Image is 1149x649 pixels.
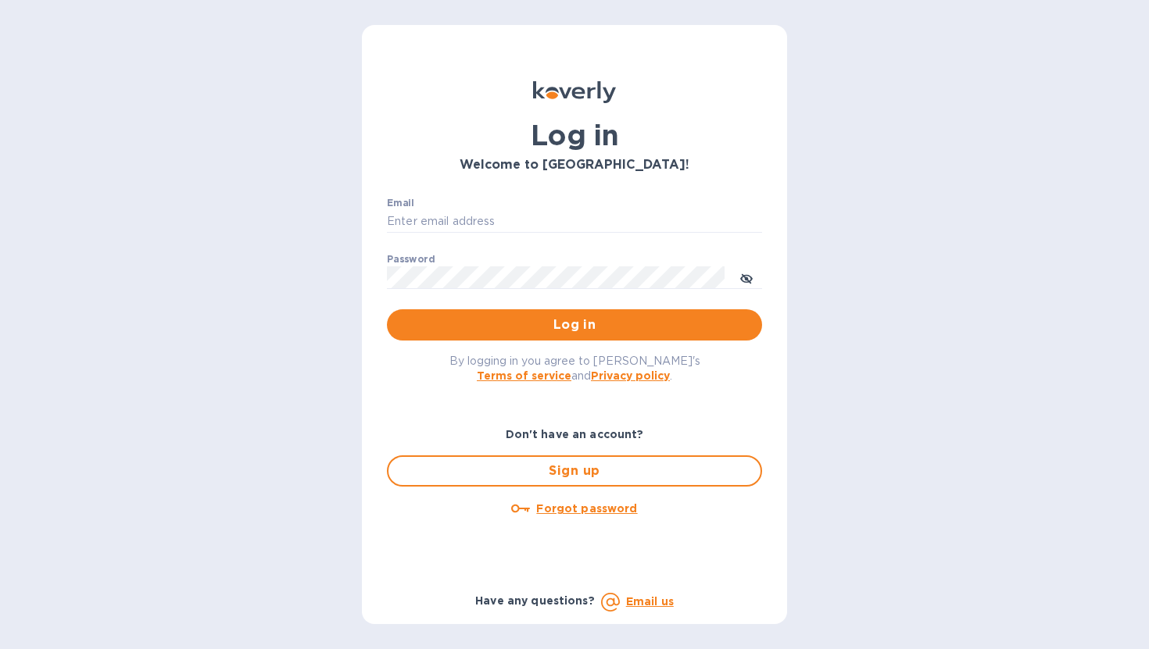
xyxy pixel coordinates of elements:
[506,428,644,440] b: Don't have an account?
[399,316,750,334] span: Log in
[387,255,435,264] label: Password
[591,369,670,382] a: Privacy policy
[475,594,595,607] b: Have any questions?
[626,595,674,608] a: Email us
[387,309,762,341] button: Log in
[387,198,414,208] label: Email
[477,369,571,382] a: Terms of service
[387,119,762,152] h1: Log in
[387,210,762,234] input: Enter email address
[731,262,762,293] button: toggle password visibility
[536,502,637,515] u: Forgot password
[449,355,700,382] span: By logging in you agree to [PERSON_NAME]'s and .
[387,455,762,487] button: Sign up
[401,462,748,480] span: Sign up
[533,81,616,103] img: Koverly
[387,158,762,173] h3: Welcome to [GEOGRAPHIC_DATA]!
